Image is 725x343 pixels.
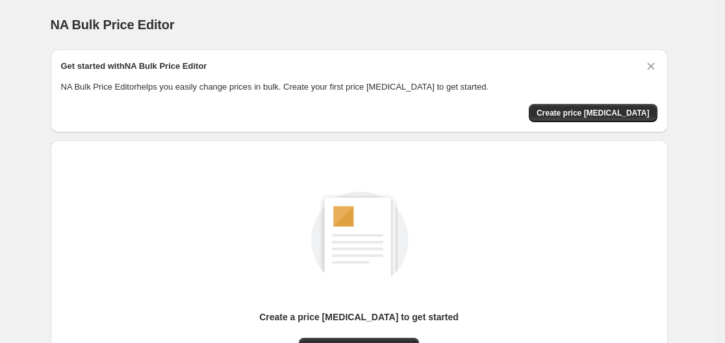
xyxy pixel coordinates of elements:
span: NA Bulk Price Editor [51,18,175,32]
h2: Get started with NA Bulk Price Editor [61,60,207,73]
p: Create a price [MEDICAL_DATA] to get started [259,311,459,324]
p: NA Bulk Price Editor helps you easily change prices in bulk. Create your first price [MEDICAL_DAT... [61,81,657,94]
button: Create price change job [529,104,657,122]
button: Dismiss card [644,60,657,73]
span: Create price [MEDICAL_DATA] [537,108,650,118]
